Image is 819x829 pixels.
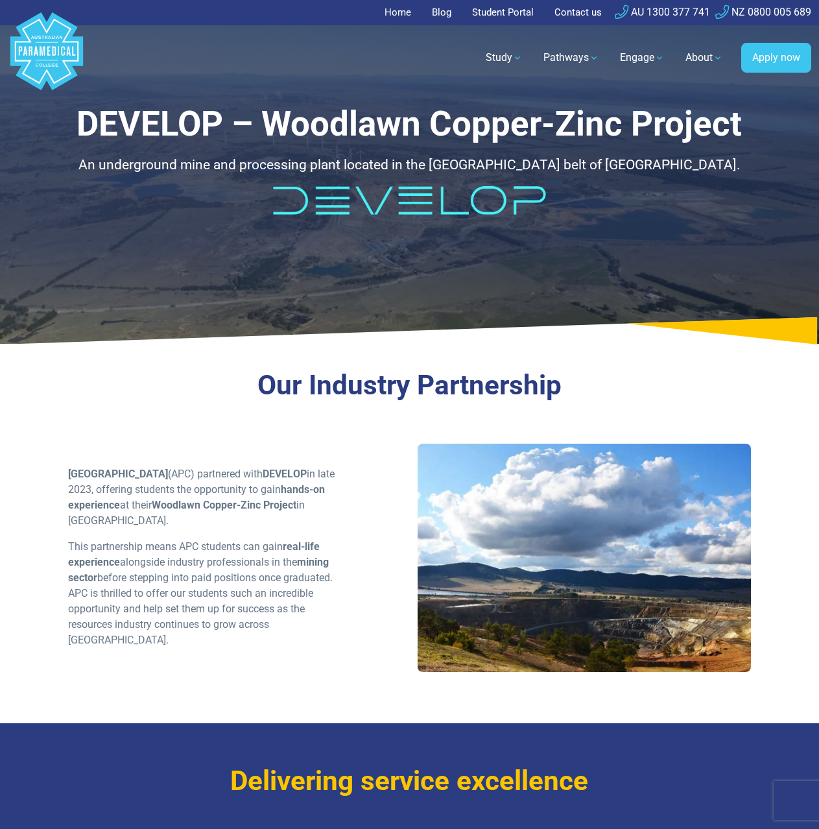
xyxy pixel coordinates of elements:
[678,40,731,76] a: About
[536,40,607,76] a: Pathways
[68,466,344,529] p: (APC) partnered with in late 2023, offering students the opportunity to gain at their in [GEOGRAP...
[715,6,811,18] a: NZ 0800 005 689
[68,765,751,798] h3: Delivering service excellence
[68,104,751,145] h1: DEVELOP – Woodlawn Copper-Zinc Project
[68,539,344,648] p: This partnership means APC students can gain alongside industry professionals in the before stepp...
[68,369,751,402] h3: Our Industry Partnership
[8,25,86,91] a: Australian Paramedical College
[741,43,811,73] a: Apply now
[263,468,307,480] strong: DEVELOP
[68,468,168,480] strong: [GEOGRAPHIC_DATA]
[273,186,546,215] img: DEVELOP_Logo
[615,6,710,18] a: AU 1300 377 741
[68,155,751,176] p: An underground mine and processing plant located in the [GEOGRAPHIC_DATA] belt of [GEOGRAPHIC_DATA].
[478,40,530,76] a: Study
[152,499,296,511] strong: Woodlawn Copper-Zinc Project
[612,40,672,76] a: Engage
